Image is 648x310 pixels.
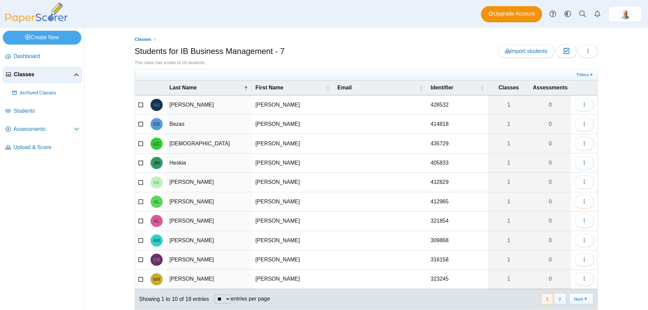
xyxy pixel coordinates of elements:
[252,115,334,134] td: [PERSON_NAME]
[166,250,252,270] td: [PERSON_NAME]
[620,9,630,20] img: ps.0CU53ZjrAuW7OQIS
[488,10,535,18] span: Upgrade Account
[166,212,252,231] td: [PERSON_NAME]
[480,81,484,95] span: Identifier : Activate to sort
[166,153,252,173] td: Heskia
[20,90,79,96] span: Archived Classes
[166,134,252,153] td: [DEMOGRAPHIC_DATA]
[13,107,79,115] span: Students
[252,192,334,212] td: [PERSON_NAME]
[135,37,151,42] span: Classes
[14,71,74,78] span: Classes
[488,192,530,211] a: 1
[530,134,571,153] a: 0
[13,53,79,60] span: Dashboard
[530,115,571,134] a: 0
[154,103,160,107] span: Ayoub Abdelmoumene
[575,72,596,78] a: Filters
[541,293,593,305] nav: pagination
[252,270,334,289] td: [PERSON_NAME]
[166,231,252,250] td: [PERSON_NAME]
[427,250,488,270] td: 316158
[166,270,252,289] td: [PERSON_NAME]
[498,85,519,90] span: Classes
[533,85,568,90] span: Assessments
[554,293,566,305] button: 2
[608,6,642,22] a: ps.0CU53ZjrAuW7OQIS
[530,231,571,250] a: 0
[153,277,160,282] span: Marc Robinson
[135,289,209,309] div: Showing 1 to 10 of 18 entries
[252,212,334,231] td: [PERSON_NAME]
[13,125,74,133] span: Assessments
[154,219,159,223] span: Alexander Loomis
[488,212,530,230] a: 1
[153,122,160,126] span: Ryan Bezas
[166,192,252,212] td: [PERSON_NAME]
[231,296,270,302] label: entries per page
[569,293,593,305] button: Next
[488,250,530,269] a: 1
[3,31,81,44] a: Create New
[3,49,82,65] a: Dashboard
[488,270,530,288] a: 1
[3,121,82,138] a: Assessments
[326,81,330,95] span: First Name : Activate to sort
[252,134,334,153] td: [PERSON_NAME]
[590,7,605,22] a: Alerts
[427,153,488,173] td: 405833
[488,231,530,250] a: 1
[530,192,571,211] a: 0
[419,81,423,95] span: Email : Activate to sort
[505,48,547,54] span: Import students
[153,238,160,243] span: Ashlyn Ramirez-Leon
[3,3,70,23] img: PaperScorer
[255,85,283,90] span: First Name
[427,192,488,212] td: 412965
[169,85,197,90] span: Last Name
[530,153,571,172] a: 0
[530,95,571,114] a: 0
[153,257,160,262] span: Carson Randall
[498,45,555,58] a: Import students
[3,103,82,119] a: Students
[252,95,334,115] td: [PERSON_NAME]
[135,46,285,57] h1: Students for IB Business Management - 7
[530,212,571,230] a: 0
[481,6,542,22] a: Upgrade Account
[337,85,352,90] span: Email
[252,250,334,270] td: [PERSON_NAME]
[252,153,334,173] td: [PERSON_NAME]
[3,19,70,24] a: PaperScorer
[166,95,252,115] td: [PERSON_NAME]
[3,140,82,156] a: Upload & Score
[154,199,159,204] span: Andrew Lee
[166,115,252,134] td: Bezas
[530,173,571,192] a: 0
[530,270,571,288] a: 0
[244,81,248,95] span: Last Name : Activate to invert sorting
[427,95,488,115] td: 428532
[154,161,159,165] span: Jules Heskia
[135,60,598,66] div: This class has a total of 18 students.
[154,180,160,185] span: Andrew Kerekes
[488,115,530,134] a: 1
[9,85,82,101] a: Archived Classes
[427,270,488,289] td: 323245
[427,173,488,192] td: 412829
[488,134,530,153] a: 1
[541,293,553,305] button: 1
[252,231,334,250] td: [PERSON_NAME]
[133,35,153,44] a: Classes
[252,173,334,192] td: [PERSON_NAME]
[427,231,488,250] td: 309868
[488,153,530,172] a: 1
[620,9,630,20] span: Jonathan Cook
[530,250,571,269] a: 0
[431,85,454,90] span: Identifier
[488,95,530,114] a: 1
[13,144,79,151] span: Upload & Score
[166,173,252,192] td: [PERSON_NAME]
[427,212,488,231] td: 321854
[154,141,160,146] span: Logan Church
